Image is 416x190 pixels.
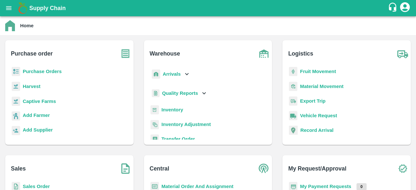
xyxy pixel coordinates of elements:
[388,2,399,14] div: customer-support
[117,160,134,177] img: soSales
[300,98,325,104] a: Export Trip
[23,113,50,118] b: Add Farmer
[23,69,62,74] a: Purchase Orders
[150,134,159,144] img: whTransfer
[300,184,351,189] a: My Payment Requests
[23,84,40,89] a: Harvest
[20,23,33,28] b: Home
[395,45,411,62] img: truck
[149,49,180,58] b: Warehouse
[300,113,337,118] a: Vehicle Request
[152,89,160,97] img: qualityReport
[23,127,53,133] b: Add Supplier
[5,20,15,31] img: home
[162,91,198,96] b: Quality Reports
[162,107,183,112] a: Inventory
[150,67,191,82] div: Arrivals
[11,49,53,58] b: Purchase order
[29,5,66,11] b: Supply Chain
[289,111,297,120] img: vehicle
[12,82,20,91] img: harvest
[150,120,159,129] img: inventory
[162,122,211,127] a: Inventory Adjustment
[289,82,297,91] img: material
[29,4,388,13] a: Supply Chain
[300,69,336,74] a: Fruit Movement
[152,70,160,79] img: whArrival
[162,136,195,142] a: Transfer Order
[12,111,20,121] img: farmer
[300,84,344,89] a: Material Movement
[289,67,297,76] img: fruit
[149,164,169,173] b: Central
[23,112,50,120] a: Add Farmer
[23,99,56,104] a: Captive Farms
[288,164,346,173] b: My Request/Approval
[256,45,272,62] img: warehouse
[12,126,20,135] img: supplier
[150,87,208,100] div: Quality Reports
[12,67,20,76] img: reciept
[289,96,297,106] img: delivery
[163,71,181,77] b: Arrivals
[300,128,333,133] a: Record Arrival
[289,126,298,135] img: recordArrival
[150,105,159,115] img: whInventory
[11,164,26,173] b: Sales
[117,45,134,62] img: purchase
[395,160,411,177] img: check
[23,184,50,189] a: Sales Order
[162,184,234,189] a: Material Order And Assignment
[256,160,272,177] img: central
[288,49,313,58] b: Logistics
[16,2,29,15] img: logo
[23,126,53,135] a: Add Supplier
[1,1,16,16] button: open drawer
[12,96,20,106] img: harvest
[399,1,411,15] div: account of current user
